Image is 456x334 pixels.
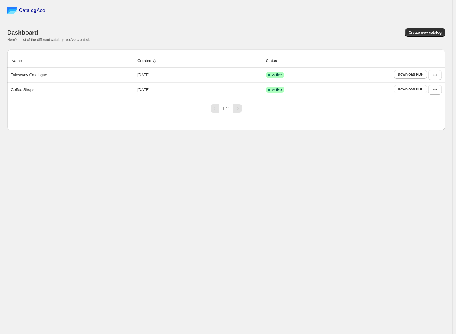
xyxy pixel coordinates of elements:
[398,72,423,77] span: Download PDF
[11,87,35,93] p: Coffee Shops
[405,28,445,37] button: Create new catalog
[272,87,282,92] span: Active
[398,87,423,92] span: Download PDF
[222,106,230,111] span: 1 / 1
[409,30,442,35] span: Create new catalog
[7,38,90,42] span: Here's a list of the different catalogs you've created.
[265,55,284,67] button: Status
[136,68,264,82] td: [DATE]
[19,8,45,14] span: CatalogAce
[272,73,282,77] span: Active
[394,70,427,79] a: Download PDF
[7,7,17,14] img: catalog ace
[394,85,427,93] a: Download PDF
[136,82,264,97] td: [DATE]
[11,72,47,78] p: Takeaway Catalogue
[137,55,158,67] button: Created
[7,29,38,36] span: Dashboard
[11,55,29,67] button: Name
